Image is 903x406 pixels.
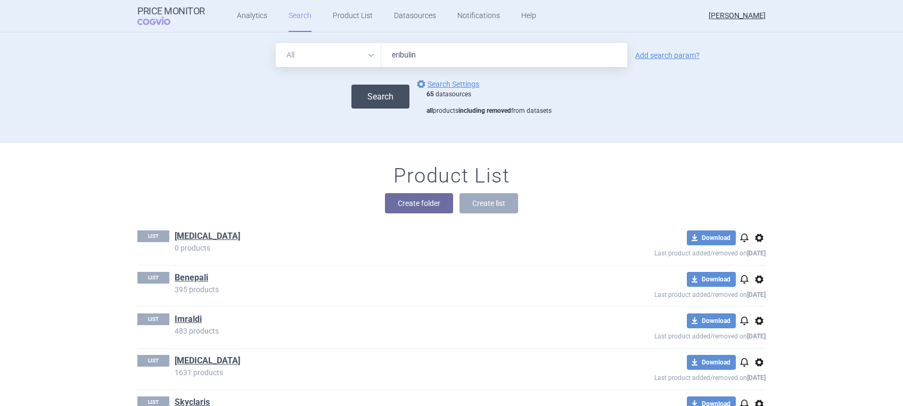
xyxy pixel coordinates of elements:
[426,90,434,98] strong: 65
[747,250,766,257] strong: [DATE]
[577,287,766,300] p: Last product added/removed on
[137,272,169,284] p: LIST
[747,374,766,382] strong: [DATE]
[687,355,736,370] button: Download
[175,272,208,286] h1: Benepali
[175,369,577,376] p: 1631 products
[137,230,169,242] p: LIST
[175,327,577,335] p: 483 products
[385,193,453,213] button: Create folder
[137,313,169,325] p: LIST
[175,272,208,284] a: Benepali
[687,272,736,287] button: Download
[175,313,202,327] h1: Imraldi
[426,107,433,114] strong: all
[137,355,169,367] p: LIST
[137,6,205,16] strong: Price Monitor
[175,230,240,242] a: [MEDICAL_DATA]
[175,355,240,369] h1: Infliximab
[577,370,766,383] p: Last product added/removed on
[458,107,511,114] strong: including removed
[747,333,766,340] strong: [DATE]
[175,230,240,244] h1: Adalimumab
[577,245,766,259] p: Last product added/removed on
[175,244,577,252] p: 0 products
[351,85,409,109] button: Search
[687,230,736,245] button: Download
[175,355,240,367] a: [MEDICAL_DATA]
[393,164,510,188] h1: Product List
[175,286,577,293] p: 395 products
[577,328,766,342] p: Last product added/removed on
[426,90,552,115] div: datasources products from datasets
[747,291,766,299] strong: [DATE]
[175,313,202,325] a: Imraldi
[459,193,518,213] button: Create list
[687,313,736,328] button: Download
[137,16,185,25] span: COGVIO
[635,52,700,59] a: Add search param?
[415,78,479,90] a: Search Settings
[137,6,205,26] a: Price MonitorCOGVIO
